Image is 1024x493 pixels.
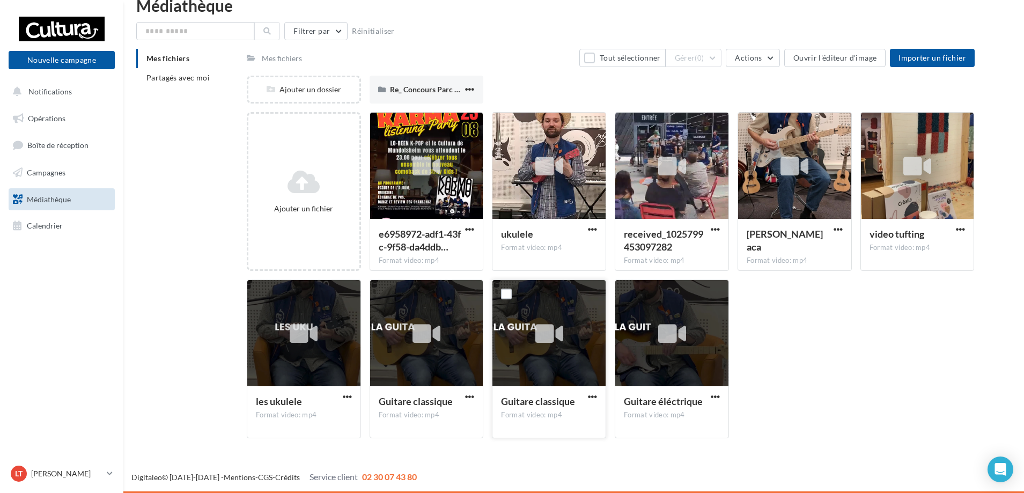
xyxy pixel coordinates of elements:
span: 02 30 07 43 80 [362,472,417,482]
button: Notifications [6,80,113,103]
span: (0) [695,54,704,62]
div: Ajouter un dossier [248,84,359,95]
span: © [DATE]-[DATE] - - - [131,473,417,482]
span: Opérations [28,114,65,123]
a: Crédits [275,473,300,482]
span: Guitare classique [379,395,453,407]
button: Gérer(0) [666,49,722,67]
span: ukulele [501,228,533,240]
button: Filtrer par [284,22,348,40]
p: [PERSON_NAME] [31,468,102,479]
span: received_1025799453097282 [624,228,703,253]
span: Boîte de réception [27,141,89,150]
div: Ajouter un fichier [253,203,355,214]
span: les ukulele [256,395,302,407]
a: Opérations [6,107,117,130]
div: Open Intercom Messenger [988,457,1013,482]
button: Nouvelle campagne [9,51,115,69]
a: Calendrier [6,215,117,237]
button: Tout sélectionner [579,49,665,67]
div: Format video: mp4 [379,410,475,420]
div: Format video: mp4 [624,256,720,266]
span: Importer un fichier [898,53,966,62]
div: Format video: mp4 [501,410,597,420]
span: Service client [310,472,358,482]
div: Format video: mp4 [379,256,475,266]
a: Campagnes [6,161,117,184]
button: Réinitialiser [348,25,399,38]
span: Notifications [28,87,72,96]
button: Ouvrir l'éditeur d'image [784,49,886,67]
span: video tufting [870,228,924,240]
span: Calendrier [27,221,63,230]
a: CGS [258,473,272,482]
a: LT [PERSON_NAME] [9,463,115,484]
a: Mentions [224,473,255,482]
span: Guitare classique [501,395,575,407]
div: Format video: mp4 [256,410,352,420]
span: Guitare éléctrique [624,395,703,407]
div: Format video: mp4 [747,256,843,266]
a: Digitaleo [131,473,162,482]
span: Campagnes [27,168,65,177]
button: Actions [726,49,779,67]
span: Médiathèque [27,194,71,203]
span: LT [15,468,23,479]
button: Importer un fichier [890,49,975,67]
a: Boîte de réception [6,134,117,157]
span: Actions [735,53,762,62]
span: e6958972-adf1-43fc-9f58-da4ddb860e2f [379,228,461,253]
div: Format video: mp4 [870,243,966,253]
a: Médiathèque [6,188,117,211]
div: Format video: mp4 [501,243,597,253]
div: Format video: mp4 [624,410,720,420]
div: Mes fichiers [262,53,302,64]
span: Jérémy aca [747,228,823,253]
span: Mes fichiers [146,54,189,63]
span: Partagés avec moi [146,73,210,82]
span: Re_ Concours Parc Expo [390,85,472,94]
